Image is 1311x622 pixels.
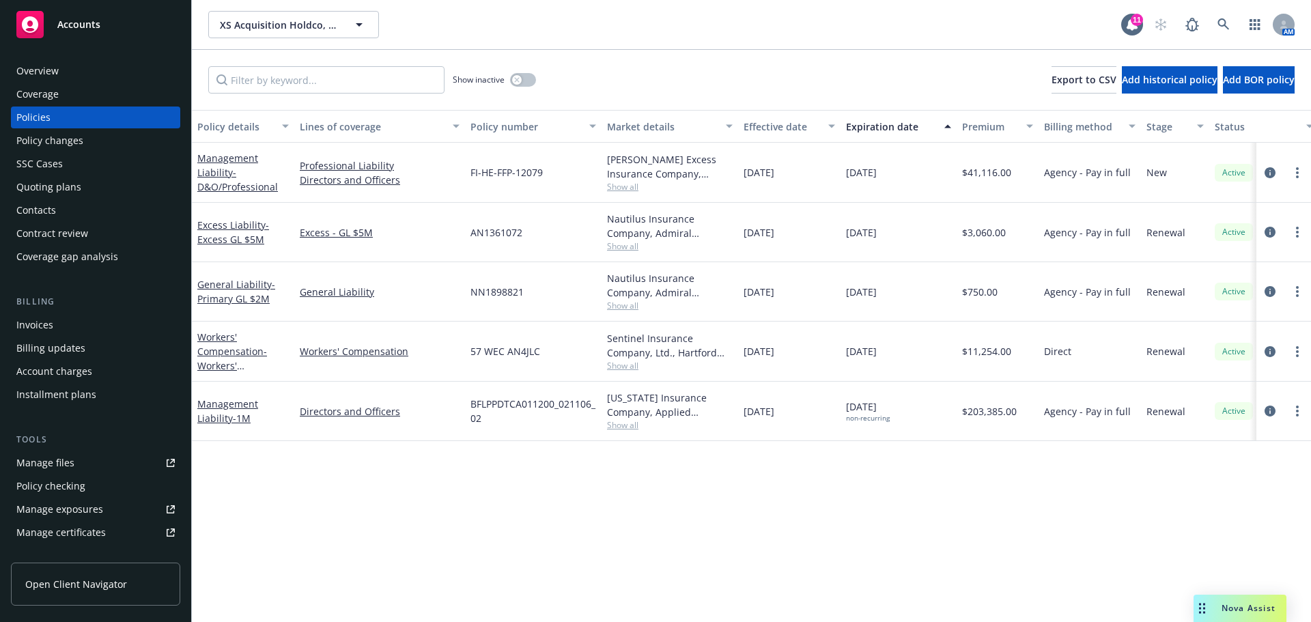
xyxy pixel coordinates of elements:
[16,223,88,244] div: Contract review
[208,66,445,94] input: Filter by keyword...
[962,404,1017,419] span: $203,385.00
[470,344,540,358] span: 57 WEC AN4JLC
[1241,11,1269,38] a: Switch app
[300,119,445,134] div: Lines of coverage
[1220,226,1247,238] span: Active
[607,212,733,240] div: Nautilus Insurance Company, Admiral Insurance Group ([PERSON_NAME] Corporation), [GEOGRAPHIC_DATA]
[1146,119,1189,134] div: Stage
[607,152,733,181] div: [PERSON_NAME] Excess Insurance Company, [PERSON_NAME] Insurance Group, RT Specialty Insurance Ser...
[1044,165,1131,180] span: Agency - Pay in full
[11,475,180,497] a: Policy checking
[962,285,998,299] span: $750.00
[607,271,733,300] div: Nautilus Insurance Company, Admiral Insurance Group ([PERSON_NAME] Corporation), [GEOGRAPHIC_DATA]
[841,110,957,143] button: Expiration date
[11,452,180,474] a: Manage files
[744,119,820,134] div: Effective date
[1146,165,1167,180] span: New
[16,153,63,175] div: SSC Cases
[16,498,103,520] div: Manage exposures
[11,60,180,82] a: Overview
[846,399,890,423] span: [DATE]
[744,285,774,299] span: [DATE]
[1146,225,1185,240] span: Renewal
[1044,404,1131,419] span: Agency - Pay in full
[11,545,180,567] a: Manage claims
[11,295,180,309] div: Billing
[57,19,100,30] span: Accounts
[470,119,581,134] div: Policy number
[294,110,465,143] button: Lines of coverage
[607,300,733,311] span: Show all
[300,173,460,187] a: Directors and Officers
[744,404,774,419] span: [DATE]
[602,110,738,143] button: Market details
[607,119,718,134] div: Market details
[16,545,85,567] div: Manage claims
[1262,343,1278,360] a: circleInformation
[1223,66,1295,94] button: Add BOR policy
[300,225,460,240] a: Excess - GL $5M
[197,397,258,425] a: Management Liability
[1044,285,1131,299] span: Agency - Pay in full
[300,404,460,419] a: Directors and Officers
[846,119,936,134] div: Expiration date
[957,110,1039,143] button: Premium
[607,240,733,252] span: Show all
[16,475,85,497] div: Policy checking
[1262,283,1278,300] a: circleInformation
[11,384,180,406] a: Installment plans
[607,181,733,193] span: Show all
[16,60,59,82] div: Overview
[962,225,1006,240] span: $3,060.00
[11,522,180,543] a: Manage certificates
[197,218,269,246] a: Excess Liability
[1146,404,1185,419] span: Renewal
[962,119,1018,134] div: Premium
[744,344,774,358] span: [DATE]
[846,344,877,358] span: [DATE]
[16,384,96,406] div: Installment plans
[197,152,278,193] a: Management Liability
[1289,343,1306,360] a: more
[16,199,56,221] div: Contacts
[607,331,733,360] div: Sentinel Insurance Company, Ltd., Hartford Insurance Group
[11,176,180,198] a: Quoting plans
[16,107,51,128] div: Policies
[16,452,74,474] div: Manage files
[11,223,180,244] a: Contract review
[607,360,733,371] span: Show all
[1222,602,1275,614] span: Nova Assist
[470,397,596,425] span: BFLPPDTCA011200_021106_02
[1044,225,1131,240] span: Agency - Pay in full
[846,225,877,240] span: [DATE]
[607,391,733,419] div: [US_STATE] Insurance Company, Applied Underwriters, RT Specialty Insurance Services, LLC (RSG Spe...
[1223,73,1295,86] span: Add BOR policy
[300,344,460,358] a: Workers' Compensation
[1215,119,1298,134] div: Status
[300,158,460,173] a: Professional Liability
[738,110,841,143] button: Effective date
[1194,595,1211,622] div: Drag to move
[453,74,505,85] span: Show inactive
[16,361,92,382] div: Account charges
[220,18,338,32] span: XS Acquisition Holdco, LLC
[846,165,877,180] span: [DATE]
[1262,165,1278,181] a: circleInformation
[1262,224,1278,240] a: circleInformation
[1289,165,1306,181] a: more
[197,278,275,305] a: General Liability
[1289,403,1306,419] a: more
[1044,119,1120,134] div: Billing method
[1146,344,1185,358] span: Renewal
[1289,224,1306,240] a: more
[846,285,877,299] span: [DATE]
[1289,283,1306,300] a: more
[1146,285,1185,299] span: Renewal
[11,130,180,152] a: Policy changes
[607,419,733,431] span: Show all
[16,130,83,152] div: Policy changes
[197,330,267,386] a: Workers' Compensation
[1052,66,1116,94] button: Export to CSV
[846,414,890,423] div: non-recurring
[1141,110,1209,143] button: Stage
